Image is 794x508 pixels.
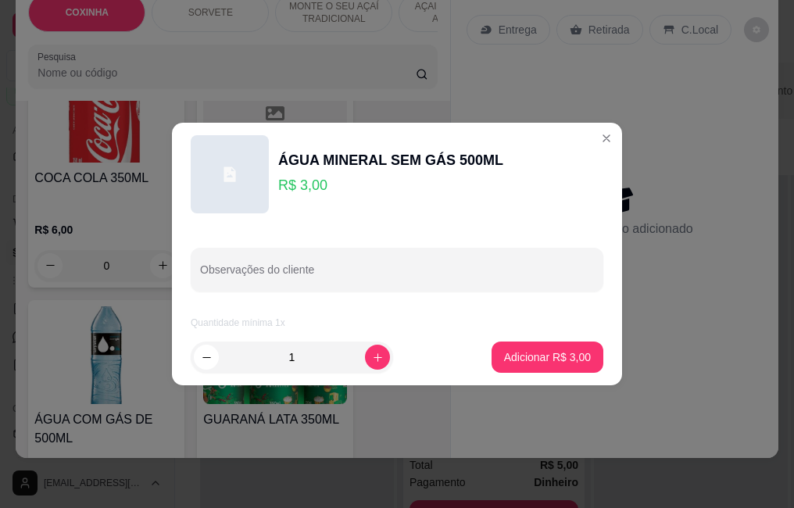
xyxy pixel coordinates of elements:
[365,345,390,370] button: increase-product-quantity
[278,174,503,196] p: R$ 3,00
[492,342,603,373] button: Adicionar R$ 3,00
[594,126,619,151] button: Close
[194,345,219,370] button: decrease-product-quantity
[278,149,503,171] div: ÁGUA MINERAL SEM GÁS 500ML
[191,317,603,329] article: Quantidade mínima 1x
[200,268,594,284] input: Observações do cliente
[504,349,591,365] p: Adicionar R$ 3,00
